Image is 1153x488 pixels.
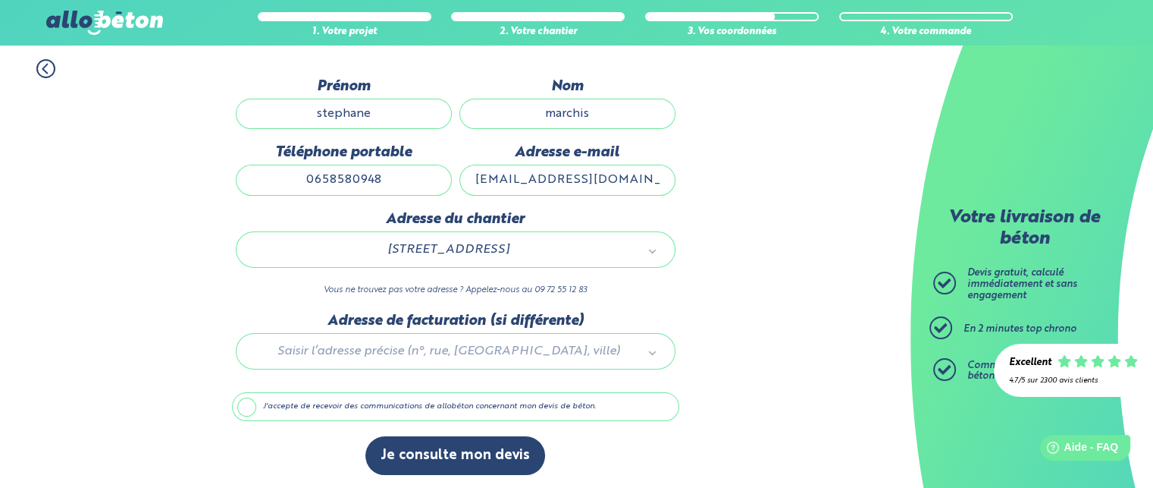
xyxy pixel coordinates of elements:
p: Vous ne trouvez pas votre adresse ? Appelez-nous au 09 72 55 12 83 [236,283,675,298]
div: 1. Votre projet [258,27,431,38]
span: [STREET_ADDRESS] [258,240,640,260]
div: Excellent [1009,357,1051,369]
img: allobéton [46,11,163,35]
div: 3. Vos coordonnées [645,27,819,38]
iframe: Help widget launcher [1018,429,1136,471]
input: ex : 0642930817 [236,165,452,195]
a: [STREET_ADDRESS] [252,240,660,260]
div: 4.7/5 sur 2300 avis clients [1009,376,1138,385]
label: Adresse e-mail [459,144,675,161]
span: Commandez ensuite votre béton prêt à l'emploi [967,360,1089,382]
span: En 2 minutes top chrono [963,324,1076,334]
input: Quel est votre prénom ? [236,99,452,129]
label: Adresse du chantier [236,211,675,228]
label: Nom [459,78,675,95]
button: Je consulte mon devis [365,436,545,475]
p: Votre livraison de béton [937,208,1111,250]
input: Quel est votre nom de famille ? [459,99,675,129]
div: 4. Votre commande [839,27,1013,38]
label: Téléphone portable [236,144,452,161]
input: ex : contact@allobeton.fr [459,165,675,195]
label: J'accepte de recevoir des communications de allobéton concernant mon devis de béton. [232,392,679,421]
label: Prénom [236,78,452,95]
span: Devis gratuit, calculé immédiatement et sans engagement [967,268,1077,300]
div: 2. Votre chantier [451,27,625,38]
